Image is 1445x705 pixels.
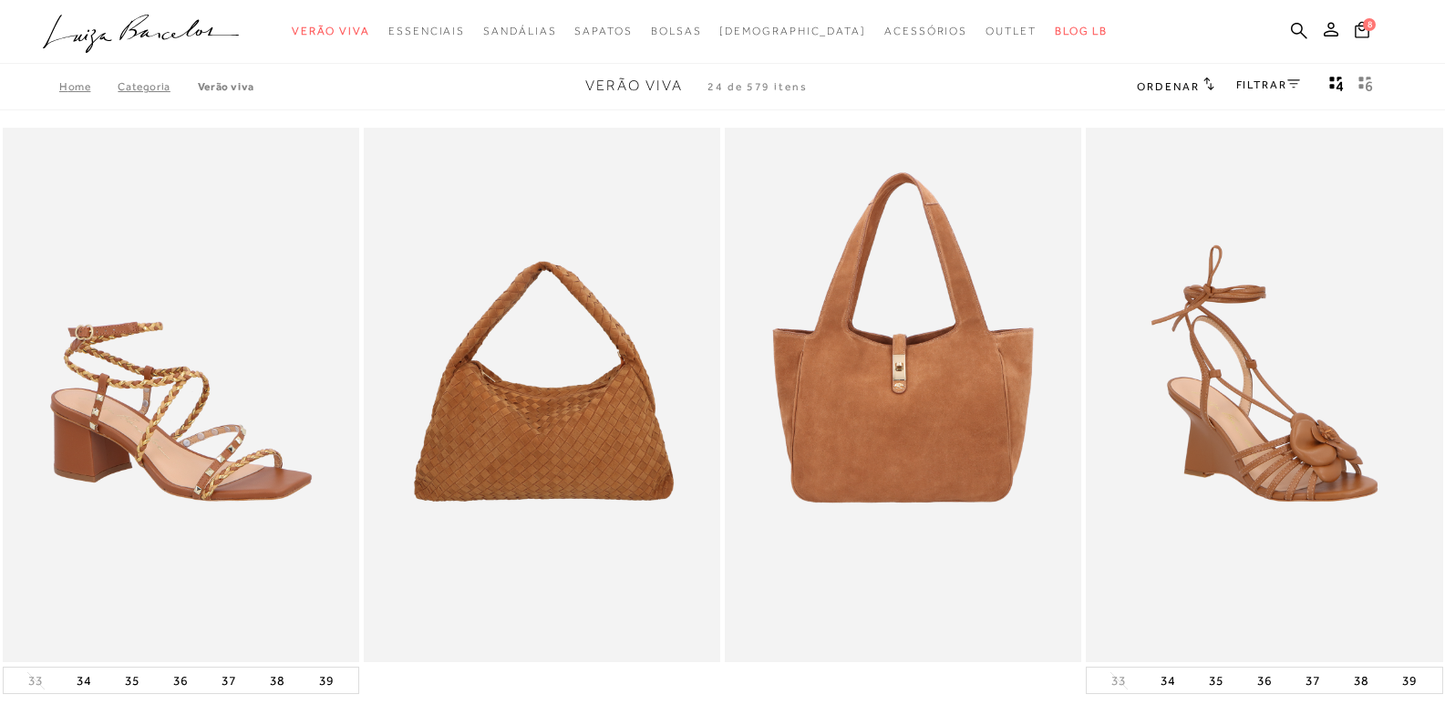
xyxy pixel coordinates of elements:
a: BLOG LB [1055,15,1108,48]
button: 35 [119,668,145,693]
button: 36 [1252,668,1277,693]
a: Verão Viva [198,80,254,93]
button: gridText6Desc [1353,75,1378,98]
span: Acessórios [884,25,967,37]
img: BOLSA HOBO EM CAMURÇA TRESSÊ CARAMELO GRANDE [366,130,718,660]
button: 33 [23,672,48,689]
a: FILTRAR [1236,78,1300,91]
a: categoryNavScreenReaderText [292,15,370,48]
span: BLOG LB [1055,25,1108,37]
span: Verão Viva [292,25,370,37]
a: SANDÁLIA EM COURO CARAMELO COM SALTO MÉDIO E TIRAS TRANÇADAS TRICOLOR SANDÁLIA EM COURO CARAMELO ... [5,130,357,660]
a: noSubCategoriesText [719,15,866,48]
a: SANDÁLIA ANABELA EM COURO CARAMELO AMARRAÇÃO E APLICAÇÃO FLORAL SANDÁLIA ANABELA EM COURO CARAMEL... [1088,130,1440,660]
button: 33 [1106,672,1131,689]
a: categoryNavScreenReaderText [483,15,556,48]
a: categoryNavScreenReaderText [884,15,967,48]
button: 38 [1348,668,1374,693]
img: SANDÁLIA EM COURO CARAMELO COM SALTO MÉDIO E TIRAS TRANÇADAS TRICOLOR [5,130,357,660]
span: Sapatos [574,25,632,37]
button: 34 [1155,668,1181,693]
button: 35 [1203,668,1229,693]
span: Bolsas [651,25,702,37]
a: Categoria [118,80,197,93]
span: Verão Viva [585,78,683,94]
span: Essenciais [388,25,465,37]
a: categoryNavScreenReaderText [651,15,702,48]
button: 38 [264,668,290,693]
button: 37 [1300,668,1326,693]
button: Mostrar 4 produtos por linha [1324,75,1349,98]
button: 39 [314,668,339,693]
span: Outlet [986,25,1037,37]
button: 8 [1349,20,1375,45]
button: 36 [168,668,193,693]
button: 37 [216,668,242,693]
span: 24 de 579 itens [707,80,808,93]
img: SANDÁLIA ANABELA EM COURO CARAMELO AMARRAÇÃO E APLICAÇÃO FLORAL [1088,130,1440,660]
button: 34 [71,668,97,693]
img: BOLSA MÉDIA EM CAMURÇA CARAMELO COM FECHO DOURADO [727,130,1079,660]
span: Ordenar [1137,80,1199,93]
a: categoryNavScreenReaderText [574,15,632,48]
span: Sandálias [483,25,556,37]
a: Home [59,80,118,93]
a: BOLSA HOBO EM CAMURÇA TRESSÊ CARAMELO GRANDE BOLSA HOBO EM CAMURÇA TRESSÊ CARAMELO GRANDE [366,130,718,660]
a: categoryNavScreenReaderText [986,15,1037,48]
button: 39 [1397,668,1422,693]
a: BOLSA MÉDIA EM CAMURÇA CARAMELO COM FECHO DOURADO BOLSA MÉDIA EM CAMURÇA CARAMELO COM FECHO DOURADO [727,130,1079,660]
a: categoryNavScreenReaderText [388,15,465,48]
span: 8 [1363,18,1376,31]
span: [DEMOGRAPHIC_DATA] [719,25,866,37]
